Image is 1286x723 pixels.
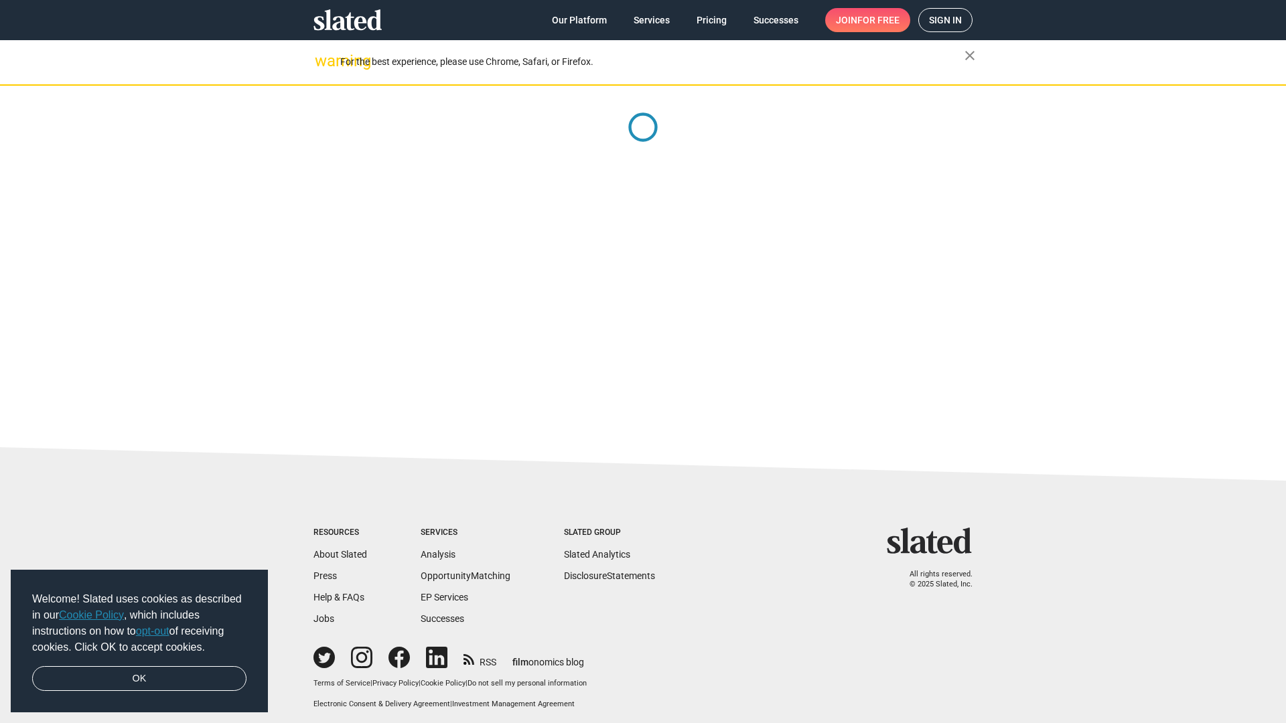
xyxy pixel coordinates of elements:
[315,53,331,69] mat-icon: warning
[686,8,737,32] a: Pricing
[421,570,510,581] a: OpportunityMatching
[372,679,419,688] a: Privacy Policy
[541,8,618,32] a: Our Platform
[421,549,455,560] a: Analysis
[136,625,169,637] a: opt-out
[634,8,670,32] span: Services
[452,700,575,708] a: Investment Management Agreement
[59,609,124,621] a: Cookie Policy
[313,570,337,581] a: Press
[564,528,655,538] div: Slated Group
[962,48,978,64] mat-icon: close
[918,8,973,32] a: Sign in
[313,592,364,602] a: Help & FAQs
[313,679,370,688] a: Terms of Service
[421,528,510,538] div: Services
[929,9,962,31] span: Sign in
[623,8,681,32] a: Services
[896,570,973,589] p: All rights reserved. © 2025 Slated, Inc.
[754,8,798,32] span: Successes
[466,679,468,688] span: |
[450,700,452,708] span: |
[697,8,727,32] span: Pricing
[11,570,268,713] div: cookieconsent
[825,8,910,32] a: Joinfor free
[313,528,367,538] div: Resources
[468,679,587,689] button: Do not sell my personal information
[421,592,468,602] a: EP Services
[512,645,584,669] a: filmonomics blog
[421,679,466,688] a: Cookie Policy
[313,549,367,560] a: About Slated
[370,679,372,688] span: |
[32,591,246,655] span: Welcome! Slated uses cookies as described in our , which includes instructions on how to of recei...
[419,679,421,688] span: |
[313,700,450,708] a: Electronic Consent & Delivery Agreement
[857,8,900,32] span: for free
[564,549,630,560] a: Slated Analytics
[340,53,964,71] div: For the best experience, please use Chrome, Safari, or Firefox.
[32,666,246,692] a: dismiss cookie message
[313,613,334,624] a: Jobs
[836,8,900,32] span: Join
[463,648,496,669] a: RSS
[552,8,607,32] span: Our Platform
[421,613,464,624] a: Successes
[743,8,809,32] a: Successes
[564,570,655,581] a: DisclosureStatements
[512,657,528,667] span: film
